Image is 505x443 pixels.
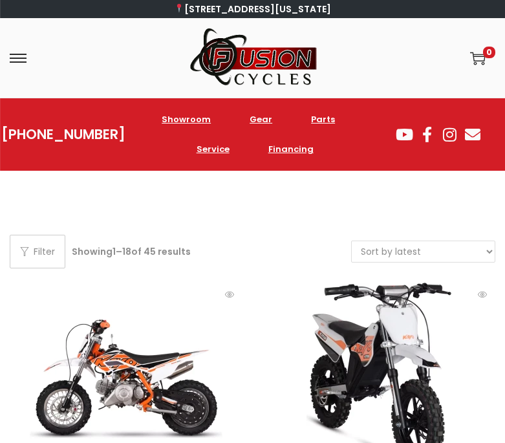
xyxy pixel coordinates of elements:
nav: Menu [126,105,377,164]
select: Shop order [352,241,495,262]
button: Filter [10,235,65,268]
a: Parts [298,105,348,135]
span: Quick View [217,281,242,307]
a: Gear [237,105,285,135]
a: Service [184,135,242,164]
a: Financing [255,135,327,164]
span: 18 [122,245,131,258]
a: 0 [470,50,486,66]
a: [PHONE_NUMBER] [1,125,125,144]
span: 1 [113,245,116,258]
a: Showroom [149,105,224,135]
span: Quick View [469,281,495,307]
img: 📍 [175,4,184,13]
a: [STREET_ADDRESS][US_STATE] [174,3,331,16]
p: Showing – of 45 results [72,243,191,261]
img: Woostify mobile logo [188,28,317,88]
